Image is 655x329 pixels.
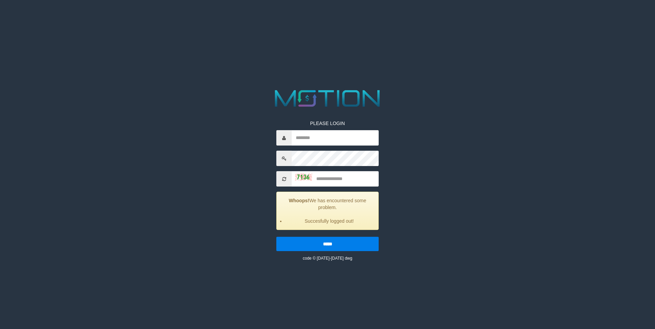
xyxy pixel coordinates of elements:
[270,87,385,110] img: MOTION_logo.png
[276,192,379,230] div: We has encountered some problem.
[276,120,379,127] p: PLEASE LOGIN
[303,256,352,261] small: code © [DATE]-[DATE] dwg
[289,198,309,203] strong: Whoops!
[295,174,312,180] img: captcha
[285,218,373,224] li: Succesfully logged out!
